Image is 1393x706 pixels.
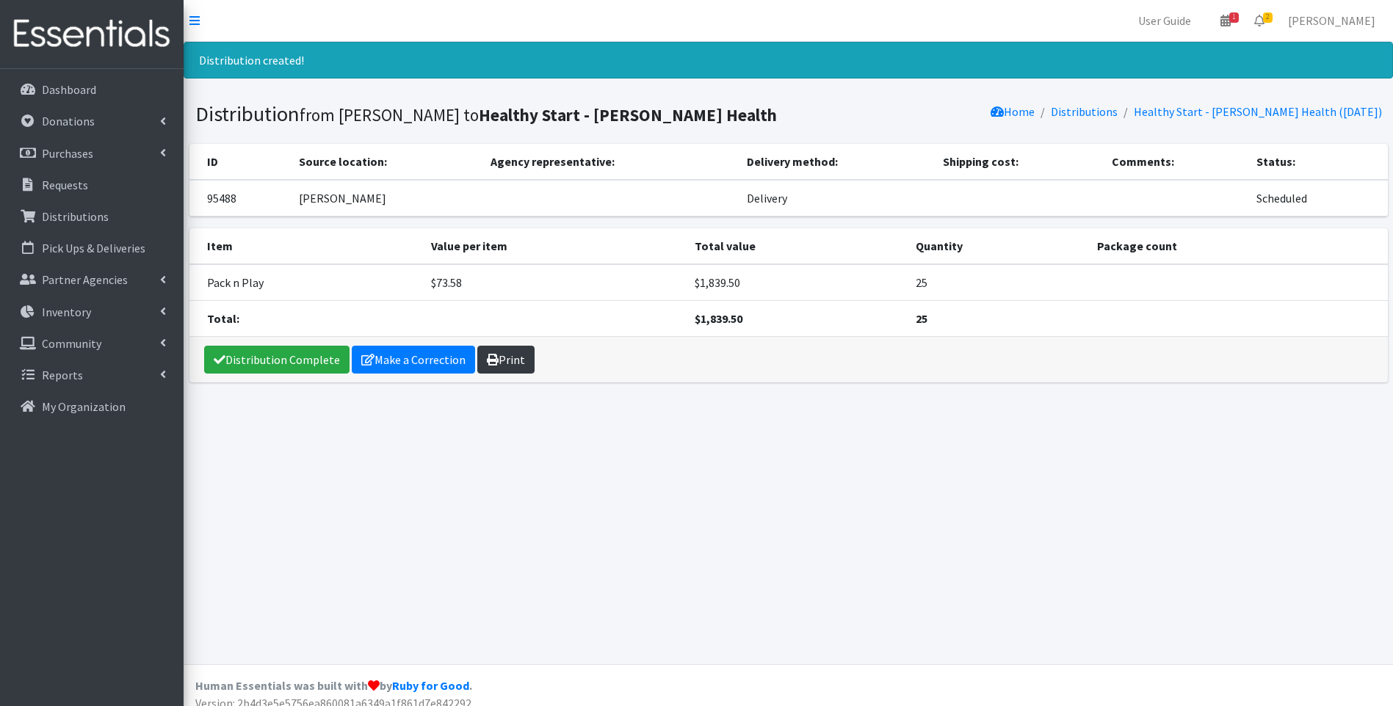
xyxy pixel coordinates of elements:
[695,311,742,326] strong: $1,839.50
[1103,144,1248,180] th: Comments:
[184,42,1393,79] div: Distribution created!
[1263,12,1273,23] span: 2
[6,75,178,104] a: Dashboard
[686,228,907,264] th: Total value
[6,202,178,231] a: Distributions
[934,144,1103,180] th: Shipping cost:
[189,144,291,180] th: ID
[42,272,128,287] p: Partner Agencies
[42,399,126,414] p: My Organization
[686,264,907,301] td: $1,839.50
[6,297,178,327] a: Inventory
[42,146,93,161] p: Purchases
[1248,144,1387,180] th: Status:
[907,264,1088,301] td: 25
[352,346,475,374] a: Make a Correction
[42,336,101,351] p: Community
[6,360,178,390] a: Reports
[300,104,777,125] small: from [PERSON_NAME] to
[207,311,239,326] strong: Total:
[1134,104,1382,119] a: Healthy Start - [PERSON_NAME] Health ([DATE])
[1248,180,1387,216] td: Scheduled
[42,241,145,255] p: Pick Ups & Deliveries
[6,139,178,168] a: Purchases
[1229,12,1239,23] span: 1
[6,392,178,421] a: My Organization
[6,170,178,200] a: Requests
[6,265,178,294] a: Partner Agencies
[916,311,927,326] strong: 25
[42,209,109,224] p: Distributions
[189,228,422,264] th: Item
[290,180,482,216] td: [PERSON_NAME]
[6,10,178,59] img: HumanEssentials
[482,144,738,180] th: Agency representative:
[42,82,96,97] p: Dashboard
[1276,6,1387,35] a: [PERSON_NAME]
[479,104,777,125] b: Healthy Start - [PERSON_NAME] Health
[189,264,422,301] td: Pack n Play
[392,678,469,693] a: Ruby for Good
[6,233,178,263] a: Pick Ups & Deliveries
[6,329,178,358] a: Community
[189,180,291,216] td: 95488
[738,180,935,216] td: Delivery
[1126,6,1203,35] a: User Guide
[1242,6,1276,35] a: 2
[422,228,687,264] th: Value per item
[195,678,472,693] strong: Human Essentials was built with by .
[42,114,95,128] p: Donations
[42,178,88,192] p: Requests
[477,346,535,374] a: Print
[42,305,91,319] p: Inventory
[1209,6,1242,35] a: 1
[1088,228,1387,264] th: Package count
[738,144,935,180] th: Delivery method:
[6,106,178,136] a: Donations
[42,368,83,382] p: Reports
[907,228,1088,264] th: Quantity
[1051,104,1118,119] a: Distributions
[204,346,350,374] a: Distribution Complete
[195,101,784,127] h1: Distribution
[991,104,1035,119] a: Home
[422,264,687,301] td: $73.58
[290,144,482,180] th: Source location:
